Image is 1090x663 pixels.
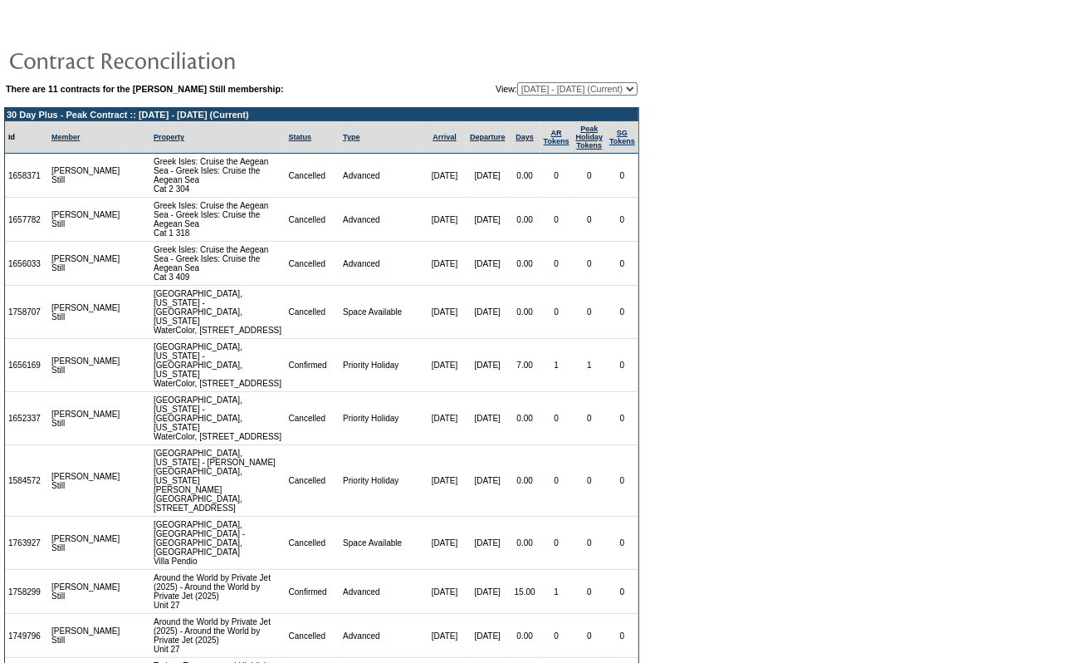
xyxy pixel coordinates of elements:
[150,286,286,339] td: [GEOGRAPHIC_DATA], [US_STATE] - [GEOGRAPHIC_DATA], [US_STATE] WaterColor, [STREET_ADDRESS]
[286,570,340,614] td: Confirmed
[540,242,573,286] td: 0
[286,242,340,286] td: Cancelled
[606,445,638,517] td: 0
[150,242,286,286] td: Greek Isles: Cruise the Aegean Sea - Greek Isles: Cruise the Aegean Sea Cat 3 409
[150,570,286,614] td: Around the World by Private Jet (2025) - Around the World by Private Jet (2025) Unit 27
[573,570,607,614] td: 0
[340,286,423,339] td: Space Available
[606,570,638,614] td: 0
[510,339,540,392] td: 7.00
[573,198,607,242] td: 0
[5,198,48,242] td: 1657782
[48,154,124,198] td: [PERSON_NAME] Still
[48,198,124,242] td: [PERSON_NAME] Still
[576,125,604,150] a: Peak HolidayTokens
[5,445,48,517] td: 1584572
[286,286,340,339] td: Cancelled
[606,614,638,658] td: 0
[286,517,340,570] td: Cancelled
[540,339,573,392] td: 1
[540,154,573,198] td: 0
[606,517,638,570] td: 0
[48,570,124,614] td: [PERSON_NAME] Still
[5,339,48,392] td: 1656169
[510,392,540,445] td: 0.00
[510,570,540,614] td: 15.00
[544,129,569,145] a: ARTokens
[573,286,607,339] td: 0
[150,517,286,570] td: [GEOGRAPHIC_DATA], [GEOGRAPHIC_DATA] - [GEOGRAPHIC_DATA], [GEOGRAPHIC_DATA] Villa Pendio
[466,392,510,445] td: [DATE]
[423,339,465,392] td: [DATE]
[516,133,534,141] a: Days
[150,445,286,517] td: [GEOGRAPHIC_DATA], [US_STATE] - [PERSON_NAME][GEOGRAPHIC_DATA], [US_STATE] [PERSON_NAME][GEOGRAPH...
[340,198,423,242] td: Advanced
[423,154,465,198] td: [DATE]
[340,517,423,570] td: Space Available
[48,614,124,658] td: [PERSON_NAME] Still
[340,614,423,658] td: Advanced
[466,614,510,658] td: [DATE]
[51,133,81,141] a: Member
[423,286,465,339] td: [DATE]
[48,517,124,570] td: [PERSON_NAME] Still
[5,392,48,445] td: 1652337
[540,286,573,339] td: 0
[540,517,573,570] td: 0
[466,242,510,286] td: [DATE]
[48,286,124,339] td: [PERSON_NAME] Still
[540,392,573,445] td: 0
[48,392,124,445] td: [PERSON_NAME] Still
[606,339,638,392] td: 0
[48,339,124,392] td: [PERSON_NAME] Still
[606,286,638,339] td: 0
[466,339,510,392] td: [DATE]
[510,445,540,517] td: 0.00
[573,517,607,570] td: 0
[606,242,638,286] td: 0
[573,339,607,392] td: 1
[5,121,48,154] td: Id
[423,198,465,242] td: [DATE]
[510,286,540,339] td: 0.00
[5,242,48,286] td: 1656033
[573,445,607,517] td: 0
[606,392,638,445] td: 0
[510,517,540,570] td: 0.00
[340,570,423,614] td: Advanced
[510,198,540,242] td: 0.00
[340,242,423,286] td: Advanced
[510,242,540,286] td: 0.00
[8,43,340,76] img: pgTtlContractReconciliation.gif
[466,154,510,198] td: [DATE]
[286,339,340,392] td: Confirmed
[150,198,286,242] td: Greek Isles: Cruise the Aegean Sea - Greek Isles: Cruise the Aegean Sea Cat 1 318
[150,614,286,658] td: Around the World by Private Jet (2025) - Around the World by Private Jet (2025) Unit 27
[286,392,340,445] td: Cancelled
[606,154,638,198] td: 0
[573,154,607,198] td: 0
[423,570,465,614] td: [DATE]
[340,392,423,445] td: Priority Holiday
[340,339,423,392] td: Priority Holiday
[5,517,48,570] td: 1763927
[150,339,286,392] td: [GEOGRAPHIC_DATA], [US_STATE] - [GEOGRAPHIC_DATA], [US_STATE] WaterColor, [STREET_ADDRESS]
[423,242,465,286] td: [DATE]
[466,445,510,517] td: [DATE]
[470,133,506,141] a: Departure
[573,392,607,445] td: 0
[433,133,457,141] a: Arrival
[540,614,573,658] td: 0
[286,445,340,517] td: Cancelled
[540,570,573,614] td: 1
[466,198,510,242] td: [DATE]
[540,445,573,517] td: 0
[606,198,638,242] td: 0
[48,242,124,286] td: [PERSON_NAME] Still
[5,614,48,658] td: 1749796
[540,198,573,242] td: 0
[466,517,510,570] td: [DATE]
[510,154,540,198] td: 0.00
[510,614,540,658] td: 0.00
[573,242,607,286] td: 0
